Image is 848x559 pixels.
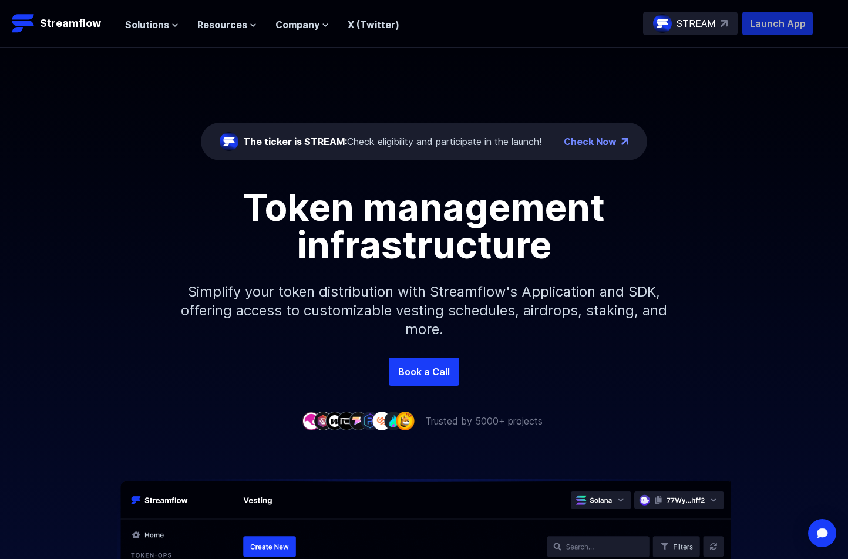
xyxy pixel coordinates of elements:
button: Company [275,18,329,32]
p: Simplify your token distribution with Streamflow's Application and SDK, offering access to custom... [171,264,677,358]
img: company-7 [372,412,391,430]
img: streamflow-logo-circle.png [220,132,238,151]
div: Open Intercom Messenger [808,519,836,547]
a: STREAM [643,12,738,35]
a: Streamflow [12,12,113,35]
img: company-5 [349,412,368,430]
p: Trusted by 5000+ projects [425,414,543,428]
a: X (Twitter) [348,19,399,31]
img: Streamflow Logo [12,12,35,35]
img: company-9 [396,412,415,430]
img: company-8 [384,412,403,430]
span: Company [275,18,319,32]
img: company-4 [337,412,356,430]
img: streamflow-logo-circle.png [653,14,672,33]
span: Solutions [125,18,169,32]
span: The ticker is STREAM: [243,136,347,147]
img: company-3 [325,412,344,430]
img: company-2 [314,412,332,430]
button: Solutions [125,18,179,32]
img: company-6 [361,412,379,430]
button: Launch App [742,12,813,35]
p: STREAM [677,16,716,31]
img: top-right-arrow.svg [721,20,728,27]
h1: Token management infrastructure [160,188,688,264]
span: Resources [197,18,247,32]
a: Check Now [564,134,617,149]
div: Check eligibility and participate in the launch! [243,134,541,149]
button: Resources [197,18,257,32]
a: Book a Call [389,358,459,386]
img: company-1 [302,412,321,430]
img: top-right-arrow.png [621,138,628,145]
p: Streamflow [40,15,101,32]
